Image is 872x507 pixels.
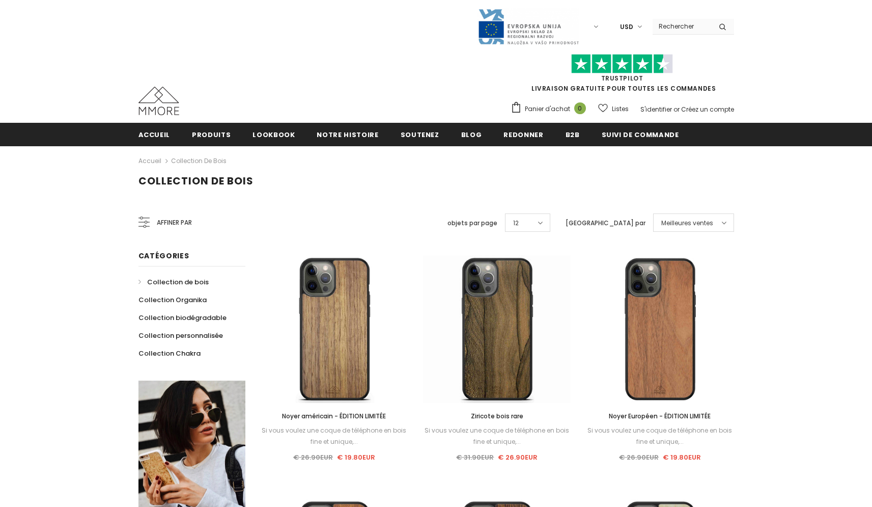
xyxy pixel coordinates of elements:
[401,123,439,146] a: soutenez
[513,218,519,228] span: 12
[498,452,538,462] span: € 26.90EUR
[337,452,375,462] span: € 19.80EUR
[477,22,579,31] a: Javni Razpis
[293,452,333,462] span: € 26.90EUR
[471,412,523,420] span: Ziricote bois rare
[252,130,295,140] span: Lookbook
[620,22,633,32] span: USD
[317,123,378,146] a: Notre histoire
[138,130,171,140] span: Accueil
[477,8,579,45] img: Javni Razpis
[598,100,629,118] a: Listes
[138,349,201,358] span: Collection Chakra
[282,412,386,420] span: Noyer américain - ÉDITION LIMITÉE
[673,105,680,114] span: or
[252,123,295,146] a: Lookbook
[423,411,571,422] a: Ziricote bois rare
[192,123,231,146] a: Produits
[138,155,161,167] a: Accueil
[138,331,223,340] span: Collection personnalisée
[511,101,591,117] a: Panier d'achat 0
[138,295,207,305] span: Collection Organika
[423,425,571,447] div: Si vous voulez une coque de téléphone en bois fine et unique,...
[640,105,672,114] a: S'identifier
[138,313,227,323] span: Collection biodégradable
[566,130,580,140] span: B2B
[681,105,734,114] a: Créez un compte
[571,54,673,74] img: Faites confiance aux étoiles pilotes
[586,411,734,422] a: Noyer Européen - ÉDITION LIMITÉE
[138,174,254,188] span: Collection de bois
[138,251,189,261] span: Catégories
[138,87,179,115] img: Cas MMORE
[138,273,209,291] a: Collection de bois
[456,452,494,462] span: € 31.90EUR
[574,102,586,114] span: 0
[525,104,570,114] span: Panier d'achat
[461,123,482,146] a: Blog
[171,156,227,165] a: Collection de bois
[157,217,192,228] span: Affiner par
[461,130,482,140] span: Blog
[261,411,408,422] a: Noyer américain - ÉDITION LIMITÉE
[661,218,713,228] span: Meilleures ventes
[317,130,378,140] span: Notre histoire
[586,425,734,447] div: Si vous voulez une coque de téléphone en bois fine et unique,...
[138,123,171,146] a: Accueil
[511,59,734,93] span: LIVRAISON GRATUITE POUR TOUTES LES COMMANDES
[503,123,543,146] a: Redonner
[612,104,629,114] span: Listes
[566,218,645,228] label: [GEOGRAPHIC_DATA] par
[602,123,679,146] a: Suivi de commande
[138,309,227,327] a: Collection biodégradable
[663,452,701,462] span: € 19.80EUR
[138,344,201,362] a: Collection Chakra
[401,130,439,140] span: soutenez
[653,19,711,34] input: Search Site
[138,291,207,309] a: Collection Organika
[566,123,580,146] a: B2B
[447,218,497,228] label: objets par page
[138,327,223,344] a: Collection personnalisée
[147,277,209,287] span: Collection de bois
[261,425,408,447] div: Si vous voulez une coque de téléphone en bois fine et unique,...
[601,74,643,83] a: TrustPilot
[192,130,231,140] span: Produits
[619,452,659,462] span: € 26.90EUR
[609,412,711,420] span: Noyer Européen - ÉDITION LIMITÉE
[602,130,679,140] span: Suivi de commande
[503,130,543,140] span: Redonner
